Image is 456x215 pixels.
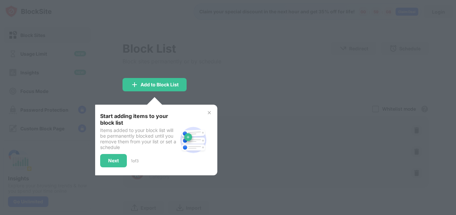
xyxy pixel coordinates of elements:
[207,110,212,115] img: x-button.svg
[100,113,177,126] div: Start adding items to your block list
[100,127,177,150] div: Items added to your block list will be permanently blocked until you remove them from your list o...
[177,124,209,156] img: block-site.svg
[108,158,119,163] div: Next
[131,158,139,163] div: 1 of 3
[141,82,179,87] div: Add to Block List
